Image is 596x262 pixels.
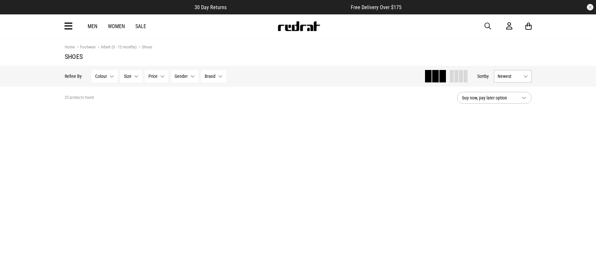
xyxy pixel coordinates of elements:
span: buy now, pay later option [462,94,517,102]
a: Infant (0 - 12 months) [96,44,137,51]
img: Redrat logo [277,21,320,31]
button: buy now, pay later option [457,92,532,104]
span: Brand [205,74,215,79]
button: Price [145,70,168,82]
span: Price [148,74,158,79]
button: Size [120,70,142,82]
a: Men [88,23,97,29]
button: Brand [201,70,226,82]
span: Colour [95,74,107,79]
span: Newest [498,74,521,79]
a: Home [65,44,75,49]
span: Size [124,74,131,79]
span: 30 Day Returns [195,4,227,10]
span: 25 products found [65,95,94,100]
h1: Shoes [65,53,532,61]
button: Gender [171,70,198,82]
span: Free Delivery Over $175 [351,4,401,10]
p: Refine By [65,74,82,79]
span: by [485,74,489,79]
button: Colour [92,70,118,82]
a: Footwear [75,44,96,51]
button: Sortby [477,72,489,80]
a: Women [108,23,125,29]
span: Gender [175,74,188,79]
iframe: Customer reviews powered by Trustpilot [240,4,338,10]
button: Newest [494,70,532,82]
a: Shoes [137,44,152,51]
a: Sale [135,23,146,29]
